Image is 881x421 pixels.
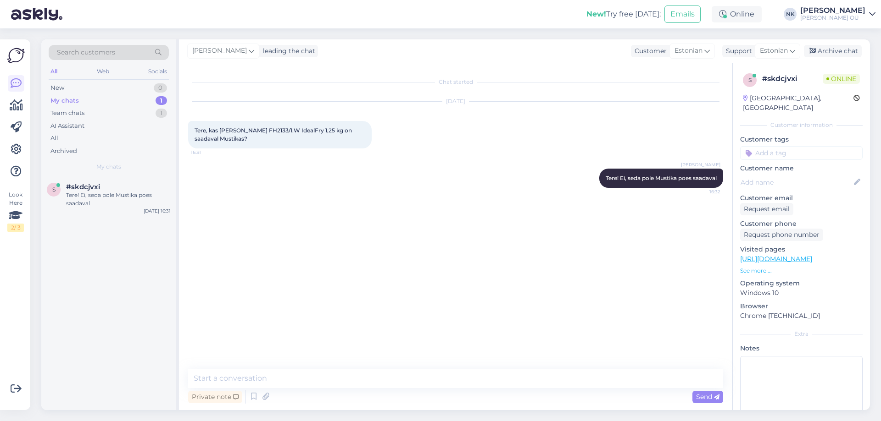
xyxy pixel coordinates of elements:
[50,109,84,118] div: Team chats
[50,134,58,143] div: All
[740,203,793,215] div: Request email
[7,47,25,64] img: Askly Logo
[800,14,865,22] div: [PERSON_NAME] OÜ
[96,163,121,171] span: My chats
[748,77,752,83] span: s
[606,175,717,181] span: Tere! Ei, seda pole Mustika poes saadaval
[52,186,56,193] span: s
[784,8,797,21] div: NK
[740,330,863,338] div: Extra
[740,279,863,288] p: Operating system
[681,161,720,168] span: [PERSON_NAME]
[740,229,823,241] div: Request phone number
[586,9,661,20] div: Try free [DATE]:
[740,219,863,229] p: Customer phone
[259,46,315,56] div: leading the chat
[762,73,823,84] div: # skdcjvxi
[740,267,863,275] p: See more ...
[154,83,167,93] div: 0
[7,191,24,232] div: Look Here
[741,177,852,187] input: Add name
[7,224,24,232] div: 2 / 3
[800,7,875,22] a: [PERSON_NAME][PERSON_NAME] OÜ
[740,344,863,353] p: Notes
[50,147,77,156] div: Archived
[675,46,703,56] span: Estonian
[50,96,79,105] div: My chats
[156,109,167,118] div: 1
[57,48,115,57] span: Search customers
[188,78,723,86] div: Chat started
[156,96,167,105] div: 1
[740,301,863,311] p: Browser
[740,135,863,144] p: Customer tags
[804,45,862,57] div: Archive chat
[188,391,242,403] div: Private note
[686,188,720,195] span: 16:32
[188,97,723,105] div: [DATE]
[95,66,111,77] div: Web
[50,121,84,131] div: AI Assistant
[712,6,762,22] div: Online
[49,66,59,77] div: All
[740,164,863,173] p: Customer name
[696,393,719,401] span: Send
[722,46,752,56] div: Support
[50,83,64,93] div: New
[586,10,606,18] b: New!
[760,46,788,56] span: Estonian
[823,74,860,84] span: Online
[146,66,169,77] div: Socials
[144,208,171,214] div: [DATE] 16:31
[740,146,863,160] input: Add a tag
[66,191,171,208] div: Tere! Ei, seda pole Mustika poes saadaval
[740,193,863,203] p: Customer email
[192,46,247,56] span: [PERSON_NAME]
[800,7,865,14] div: [PERSON_NAME]
[191,149,225,156] span: 16:31
[743,93,853,113] div: [GEOGRAPHIC_DATA], [GEOGRAPHIC_DATA]
[631,46,667,56] div: Customer
[740,121,863,129] div: Customer information
[66,183,100,191] span: #skdcjvxi
[195,127,353,142] span: Tere, kas [PERSON_NAME] FH2133/1.W IdealFry 1,25 kg on saadaval Mustikas?
[664,5,701,23] button: Emails
[740,311,863,321] p: Chrome [TECHNICAL_ID]
[740,288,863,298] p: Windows 10
[740,255,812,263] a: [URL][DOMAIN_NAME]
[740,245,863,254] p: Visited pages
